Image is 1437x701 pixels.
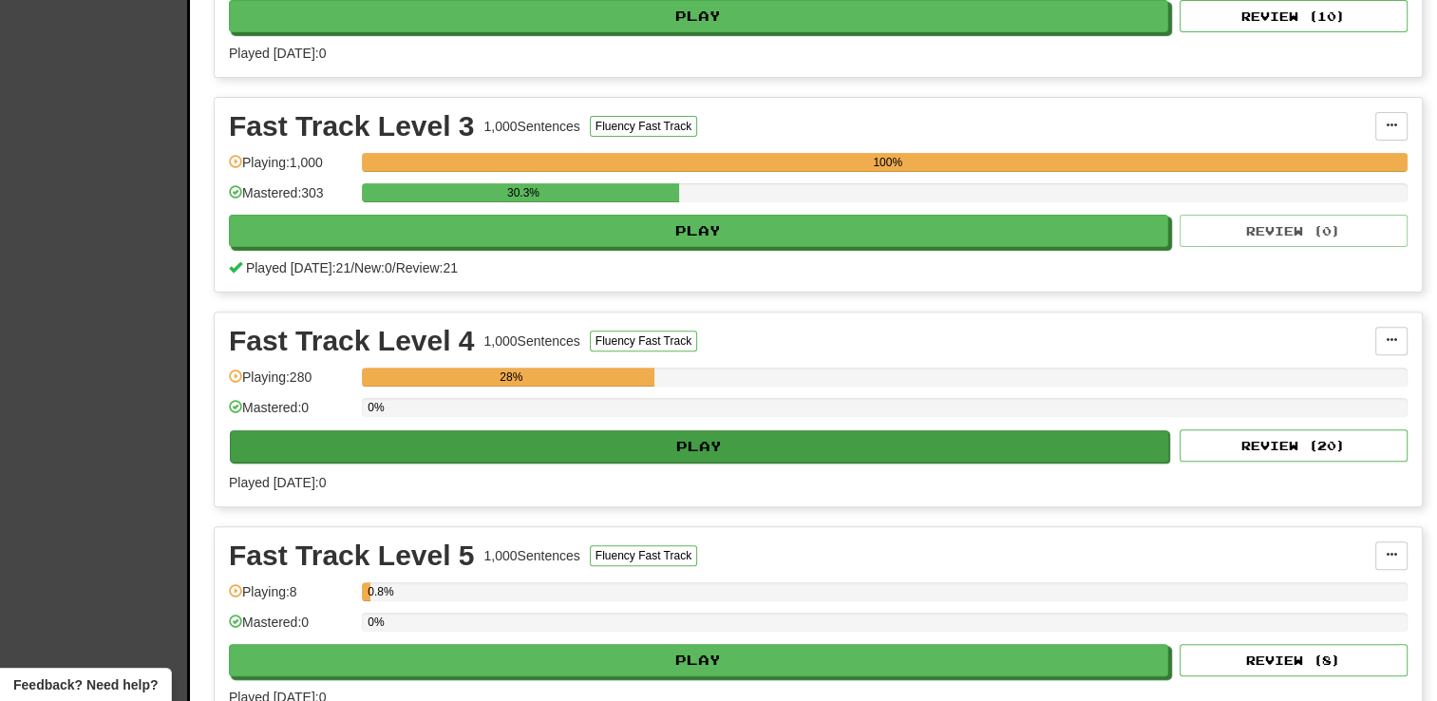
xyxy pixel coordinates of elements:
[229,475,326,490] span: Played [DATE]: 0
[229,613,352,644] div: Mastered: 0
[590,331,697,351] button: Fluency Fast Track
[230,430,1169,463] button: Play
[229,327,475,355] div: Fast Track Level 4
[368,582,370,601] div: 0.8%
[13,675,158,694] span: Open feedback widget
[1180,429,1408,462] button: Review (20)
[392,260,396,275] span: /
[229,153,352,184] div: Playing: 1,000
[484,546,580,565] div: 1,000 Sentences
[590,116,697,137] button: Fluency Fast Track
[368,183,678,202] div: 30.3%
[354,260,392,275] span: New: 0
[396,260,458,275] span: Review: 21
[1180,644,1408,676] button: Review (8)
[229,541,475,570] div: Fast Track Level 5
[229,368,352,399] div: Playing: 280
[229,46,326,61] span: Played [DATE]: 0
[1180,215,1408,247] button: Review (0)
[368,368,654,387] div: 28%
[350,260,354,275] span: /
[229,112,475,141] div: Fast Track Level 3
[368,153,1408,172] div: 100%
[590,545,697,566] button: Fluency Fast Track
[229,215,1168,247] button: Play
[229,183,352,215] div: Mastered: 303
[229,582,352,614] div: Playing: 8
[246,260,350,275] span: Played [DATE]: 21
[229,644,1168,676] button: Play
[229,398,352,429] div: Mastered: 0
[484,332,580,350] div: 1,000 Sentences
[484,117,580,136] div: 1,000 Sentences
